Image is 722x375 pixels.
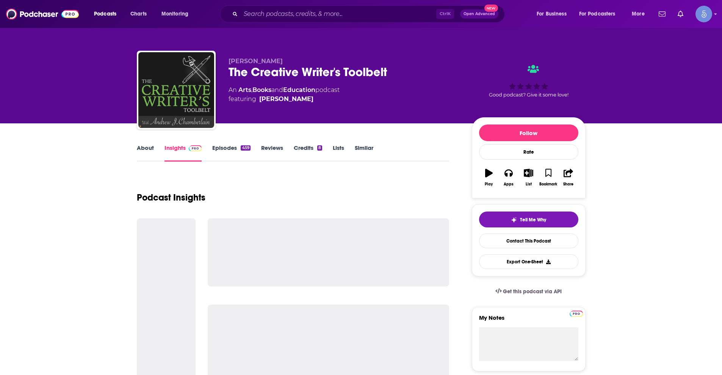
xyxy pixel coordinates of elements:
input: Search podcasts, credits, & more... [241,8,436,20]
span: Podcasts [94,9,116,19]
img: Podchaser Pro [570,311,583,317]
span: For Business [537,9,567,19]
button: open menu [574,8,626,20]
span: Charts [130,9,147,19]
div: Good podcast? Give it some love! [472,58,586,104]
div: Rate [479,144,578,160]
a: Education [283,86,315,93]
span: and [271,86,283,93]
button: List [518,164,538,191]
button: Apps [499,164,518,191]
button: open menu [156,8,198,20]
button: open menu [531,8,576,20]
img: Podchaser Pro [189,145,202,151]
span: New [484,5,498,12]
a: Similar [355,144,373,162]
span: featuring [229,95,340,104]
span: For Podcasters [579,9,616,19]
a: Pro website [570,310,583,317]
h1: Podcast Insights [137,192,205,203]
span: Logged in as Spiral5-G1 [695,6,712,22]
a: Episodes459 [212,144,250,162]
div: Play [485,182,493,187]
img: tell me why sparkle [511,217,517,223]
a: [PERSON_NAME] [259,95,313,104]
button: tell me why sparkleTell Me Why [479,212,578,227]
div: Share [563,182,573,187]
div: Bookmark [539,182,557,187]
a: Lists [333,144,344,162]
div: Apps [504,182,514,187]
span: Open Advanced [464,12,495,16]
img: The Creative Writer's Toolbelt [138,52,214,128]
a: Show notifications dropdown [675,8,686,20]
img: User Profile [695,6,712,22]
div: List [526,182,532,187]
button: Export One-Sheet [479,254,578,269]
div: 8 [317,145,322,151]
a: Charts [125,8,151,20]
button: Follow [479,124,578,141]
button: open menu [89,8,126,20]
span: , [251,86,252,93]
span: Tell Me Why [520,217,546,223]
button: Share [558,164,578,191]
img: Podchaser - Follow, Share and Rate Podcasts [6,7,79,21]
span: More [632,9,645,19]
button: Open AdvancedNew [460,9,498,19]
div: 459 [241,145,250,151]
a: Books [252,86,271,93]
a: Credits8 [294,144,322,162]
div: Search podcasts, credits, & more... [227,5,512,23]
button: Show profile menu [695,6,712,22]
div: An podcast [229,86,340,104]
button: Bookmark [539,164,558,191]
span: Get this podcast via API [503,288,562,295]
span: Ctrl K [436,9,454,19]
a: Show notifications dropdown [656,8,669,20]
span: [PERSON_NAME] [229,58,283,65]
a: InsightsPodchaser Pro [164,144,202,162]
span: Monitoring [161,9,188,19]
button: open menu [626,8,654,20]
button: Play [479,164,499,191]
a: Arts [238,86,251,93]
label: My Notes [479,314,578,327]
a: Reviews [261,144,283,162]
a: Get this podcast via API [489,282,568,301]
a: About [137,144,154,162]
span: Good podcast? Give it some love! [489,92,569,98]
a: Contact This Podcast [479,233,578,248]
